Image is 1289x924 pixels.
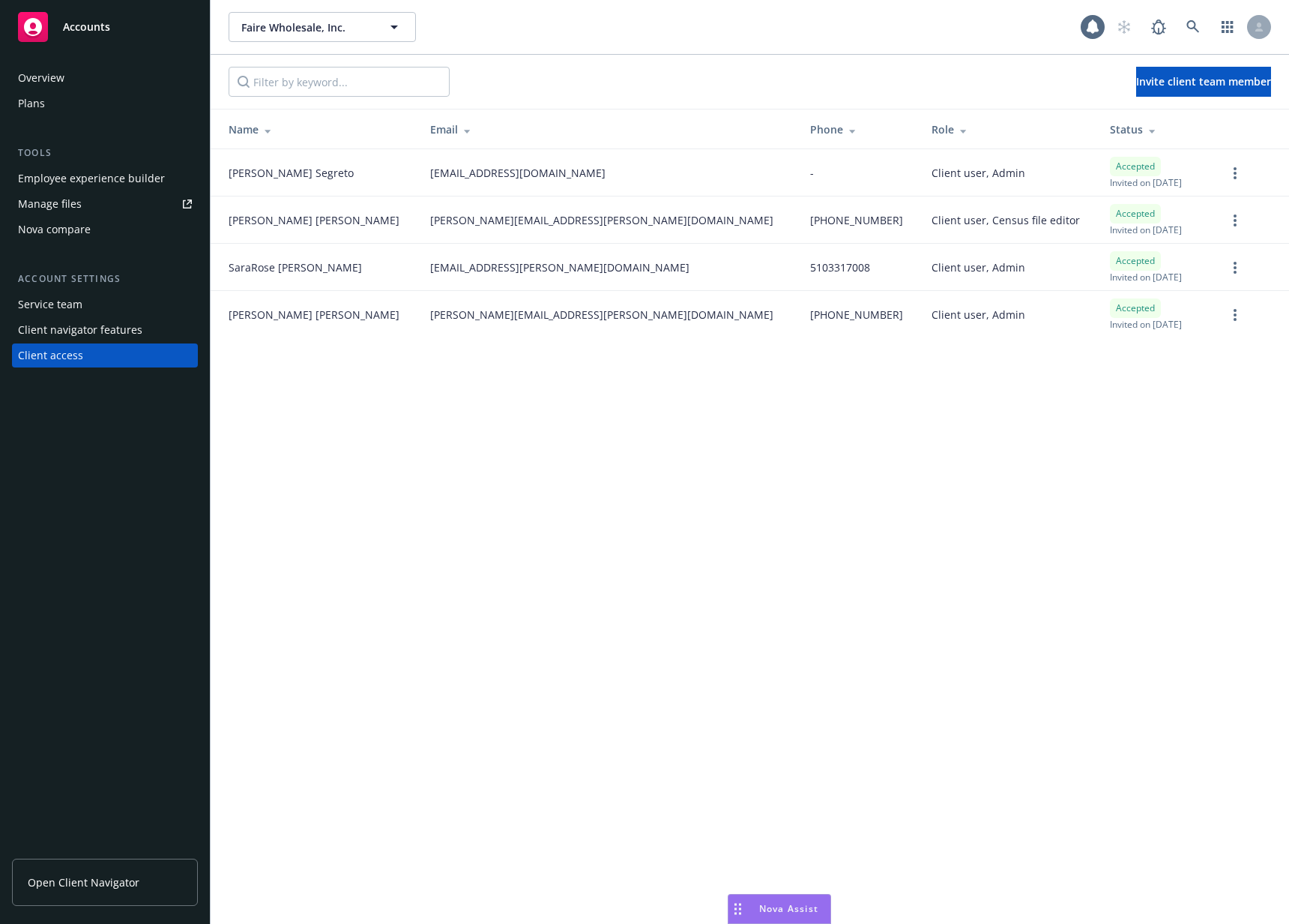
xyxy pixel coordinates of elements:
[12,318,198,342] a: Client navigator features
[1110,176,1182,189] span: Invited on [DATE]
[229,307,399,322] span: [PERSON_NAME] [PERSON_NAME]
[810,121,907,137] div: Phone
[728,894,831,924] button: Nova Assist
[1110,223,1182,236] span: Invited on [DATE]
[18,192,82,216] div: Manage files
[810,259,870,275] span: 5103317008
[1213,12,1243,42] a: Switch app
[932,165,1025,181] span: Client user, Admin
[18,91,45,115] div: Plans
[229,12,416,42] button: Faire Wholesale, Inc.
[12,166,198,190] a: Employee experience builder
[1226,164,1244,182] a: more
[18,166,165,190] div: Employee experience builder
[12,343,198,367] a: Client access
[12,145,198,160] div: Tools
[810,165,814,181] span: -
[12,66,198,90] a: Overview
[63,21,110,33] span: Accounts
[1178,12,1208,42] a: Search
[1116,301,1155,315] span: Accepted
[1116,254,1155,268] span: Accepted
[12,6,198,48] a: Accounts
[12,292,198,316] a: Service team
[1116,160,1155,173] span: Accepted
[759,902,818,915] span: Nova Assist
[12,91,198,115] a: Plans
[1226,211,1244,229] a: more
[18,343,83,367] div: Client access
[1226,306,1244,324] a: more
[1144,12,1174,42] a: Report a Bug
[1136,67,1271,97] button: Invite client team member
[229,212,399,228] span: [PERSON_NAME] [PERSON_NAME]
[18,292,82,316] div: Service team
[12,217,198,241] a: Nova compare
[1116,207,1155,220] span: Accepted
[430,121,786,137] div: Email
[18,217,91,241] div: Nova compare
[1110,271,1182,283] span: Invited on [DATE]
[1109,12,1139,42] a: Start snowing
[18,66,64,90] div: Overview
[728,895,747,923] div: Drag to move
[810,307,903,322] span: [PHONE_NUMBER]
[1136,74,1271,88] span: Invite client team member
[430,212,773,228] span: [PERSON_NAME][EMAIL_ADDRESS][PERSON_NAME][DOMAIN_NAME]
[241,19,371,35] span: Faire Wholesale, Inc.
[229,259,362,275] span: SaraRose [PERSON_NAME]
[430,259,689,275] span: [EMAIL_ADDRESS][PERSON_NAME][DOMAIN_NAME]
[1110,121,1202,137] div: Status
[932,307,1025,322] span: Client user, Admin
[932,259,1025,275] span: Client user, Admin
[430,165,606,181] span: [EMAIL_ADDRESS][DOMAIN_NAME]
[18,318,142,342] div: Client navigator features
[932,212,1080,228] span: Client user, Census file editor
[229,121,406,137] div: Name
[229,67,450,97] input: Filter by keyword...
[932,121,1086,137] div: Role
[12,271,198,286] div: Account settings
[810,212,903,228] span: [PHONE_NUMBER]
[1226,259,1244,277] a: more
[12,192,198,216] a: Manage files
[229,165,354,181] span: [PERSON_NAME] Segreto
[430,307,773,322] span: [PERSON_NAME][EMAIL_ADDRESS][PERSON_NAME][DOMAIN_NAME]
[1110,318,1182,331] span: Invited on [DATE]
[28,874,139,890] span: Open Client Navigator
